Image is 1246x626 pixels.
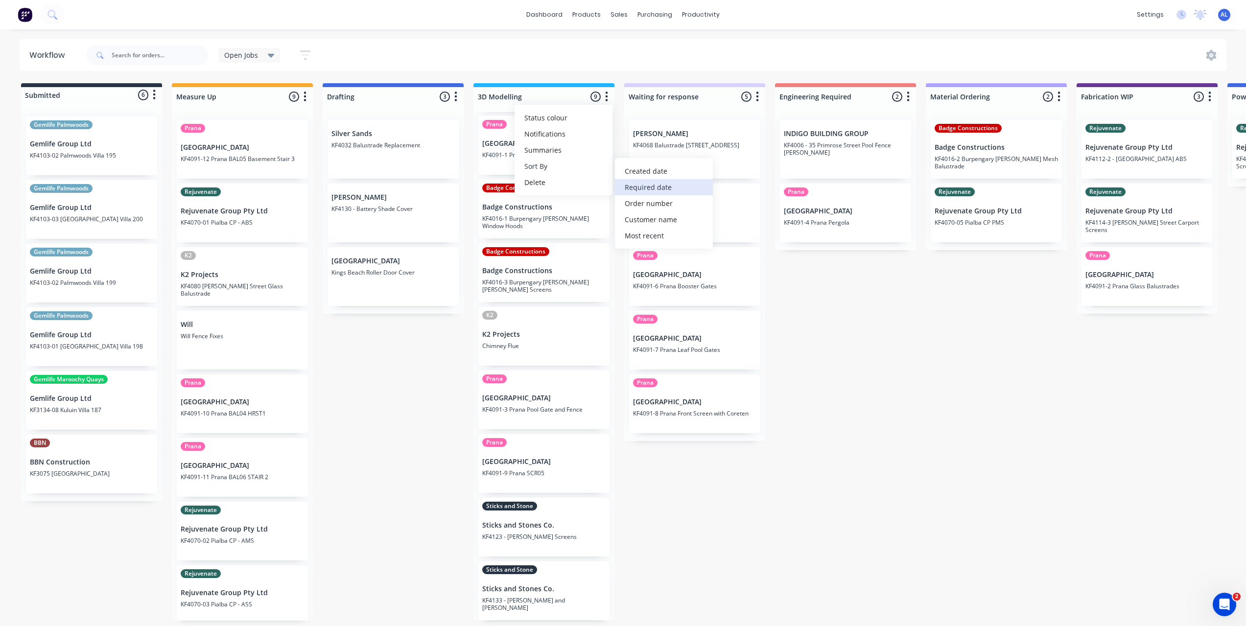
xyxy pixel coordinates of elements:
[633,315,658,324] div: Prana
[478,434,610,493] div: Prana[GEOGRAPHIC_DATA]KF4091-9 Prana SCR05
[482,278,606,293] p: KF4016-3 Burpengary [PERSON_NAME] [PERSON_NAME] Screens
[30,406,153,414] p: KF3134-08 Kuluin Villa 187
[30,279,153,286] p: KF4103-02 Palmwoods Villa 199
[181,219,304,226] p: KF4070-01 Pialba CP - ABS
[515,174,612,190] button: Delete
[26,435,157,493] div: BBNBBN ConstructionKF3075 [GEOGRAPHIC_DATA]
[181,398,304,406] p: [GEOGRAPHIC_DATA]
[629,120,760,179] div: [PERSON_NAME]KF4068 Balustrade [STREET_ADDRESS]
[478,498,610,556] div: Sticks and StoneSticks and Stones Co.KF4123 - [PERSON_NAME] Screens
[780,184,911,242] div: Prana[GEOGRAPHIC_DATA]KF4091-4 Prana Pergola
[931,120,1062,179] div: Badge ConstructionsBadge ConstructionsKF4016-2 Burpengary [PERSON_NAME] Mesh Balustrade
[331,205,455,212] p: KF4130 - Battery Shade Cover
[177,374,308,433] div: Prana[GEOGRAPHIC_DATA]KF4091-10 Prana BAL04 HRST1
[181,251,196,260] div: K2
[478,180,610,238] div: Badge ConstructionsBadge ConstructionsKF4016-1 Burpengary [PERSON_NAME] Window Hoods
[18,7,32,22] img: Factory
[112,46,209,65] input: Search for orders...
[482,374,507,383] div: Prana
[629,311,760,370] div: Prana[GEOGRAPHIC_DATA]KF4091-7 Prana Leaf Pool Gates
[677,7,725,22] div: productivity
[1085,155,1209,162] p: KF4112-2 - [GEOGRAPHIC_DATA] ABS
[328,120,459,179] div: Silver SandsKF4032 Balustrade Replacement
[26,307,157,366] div: Gemlife PalmwoodsGemlife Group LtdKF4103-01 [GEOGRAPHIC_DATA] Villa 198
[478,116,610,175] div: Prana[GEOGRAPHIC_DATA]KF4091-1 Prana Window Hoods
[633,410,756,417] p: KF4091-8 Prana Front Screen with Coreten
[1085,251,1110,260] div: Prana
[331,257,455,265] p: [GEOGRAPHIC_DATA]
[177,565,308,624] div: RejuvenateRejuvenate Group Pty LtdKF4070-03 Pialba CP - ASS
[30,204,153,212] p: Gemlife Group Ltd
[1085,282,1209,290] p: KF4091-2 Prana Glass Balustrades
[780,120,911,179] div: INDIGO BUILDING GROUPKF4006 - 35 Primrose Street Pool Fence [PERSON_NAME]
[181,332,304,340] p: Will Fence Fixes
[30,439,50,447] div: BBN
[629,374,760,433] div: Prana[GEOGRAPHIC_DATA]KF4091-8 Prana Front Screen with Coreten
[177,438,308,497] div: Prana[GEOGRAPHIC_DATA]KF4091-11 Prana BAL06 STAIR 2
[30,267,153,276] p: Gemlife Group Ltd
[633,346,756,353] p: KF4091-7 Prana Leaf Pool Gates
[30,248,93,256] div: Gemlife Palmwoods
[784,141,907,156] p: KF4006 - 35 Primrose Street Pool Fence [PERSON_NAME]
[482,247,549,256] div: Badge Constructions
[482,585,606,593] p: Sticks and Stones Co.
[606,7,633,22] div: sales
[482,267,606,275] p: Badge Constructions
[482,458,606,466] p: [GEOGRAPHIC_DATA]
[515,158,612,174] button: Sort By
[1085,143,1209,152] p: Rejuvenate Group Pty Ltd
[935,219,1058,226] p: KF4070-05 Pialba CP PMS
[482,184,549,192] div: Badge Constructions
[515,142,612,158] button: Summaries
[177,184,308,242] div: RejuvenateRejuvenate Group Pty LtdKF4070-01 Pialba CP - ABS
[181,378,205,387] div: Prana
[1085,207,1209,215] p: Rejuvenate Group Pty Ltd
[633,7,677,22] div: purchasing
[615,163,713,179] div: Created date
[181,525,304,533] p: Rejuvenate Group Pty Ltd
[181,271,304,279] p: K2 Projects
[482,521,606,530] p: Sticks and Stones Co.
[482,311,497,320] div: K2
[328,184,459,242] div: [PERSON_NAME]KF4130 - Battery Shade Cover
[482,203,606,211] p: Badge Constructions
[935,155,1058,170] p: KF4016-2 Burpengary [PERSON_NAME] Mesh Balustrade
[633,282,756,290] p: KF4091-6 Prana Booster Gates
[615,228,713,244] div: Most recent
[181,143,304,152] p: [GEOGRAPHIC_DATA]
[181,442,205,451] div: Prana
[30,331,153,339] p: Gemlife Group Ltd
[935,187,975,196] div: Rejuvenate
[177,120,308,179] div: Prana[GEOGRAPHIC_DATA]KF4091-12 Prana BAL05 Basement Stair 3
[1132,7,1169,22] div: settings
[30,215,153,223] p: KF4103-03 [GEOGRAPHIC_DATA] Villa 200
[784,130,907,138] p: INDIGO BUILDING GROUP
[931,184,1062,242] div: RejuvenateRejuvenate Group Pty LtdKF4070-05 Pialba CP PMS
[482,597,606,611] p: KF4133 - [PERSON_NAME] and [PERSON_NAME]
[331,130,455,138] p: Silver Sands
[515,126,612,142] button: Notifications
[181,569,221,578] div: Rejuvenate
[26,371,157,430] div: Gemlife Maroochy QuaysGemlife Group LtdKF3134-08 Kuluin Villa 187
[30,152,153,159] p: KF4103-02 Palmwoods Villa 195
[784,207,907,215] p: [GEOGRAPHIC_DATA]
[482,438,507,447] div: Prana
[784,187,808,196] div: Prana
[633,141,756,149] p: KF4068 Balustrade [STREET_ADDRESS]
[30,375,108,384] div: Gemlife Maroochy Quays
[181,601,304,608] p: KF4070-03 Pialba CP - ASS
[482,120,507,129] div: Prana
[29,49,70,61] div: Workflow
[30,343,153,350] p: KF4103-01 [GEOGRAPHIC_DATA] Villa 198
[1081,247,1213,306] div: Prana[GEOGRAPHIC_DATA]KF4091-2 Prana Glass Balustrades
[26,180,157,239] div: Gemlife PalmwoodsGemlife Group LtdKF4103-03 [GEOGRAPHIC_DATA] Villa 200
[615,179,713,195] div: Required date
[30,120,93,129] div: Gemlife Palmwoods
[482,330,606,339] p: K2 Projects
[478,243,610,302] div: Badge ConstructionsBadge ConstructionsKF4016-3 Burpengary [PERSON_NAME] [PERSON_NAME] Screens
[177,311,308,370] div: WillWill Fence Fixes
[181,321,304,329] p: Will
[629,247,760,306] div: Prana[GEOGRAPHIC_DATA]KF4091-6 Prana Booster Gates
[478,307,610,366] div: K2K2 ProjectsChimney Flue
[331,141,455,149] p: KF4032 Balustrade Replacement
